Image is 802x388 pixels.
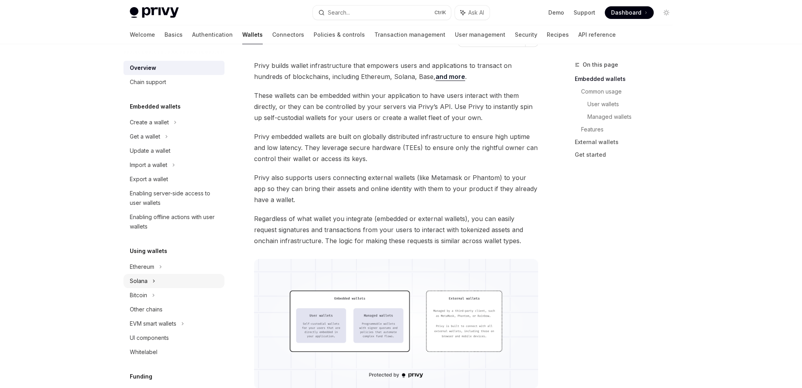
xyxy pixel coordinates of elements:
[130,189,220,208] div: Enabling server-side access to user wallets
[548,9,564,17] a: Demo
[611,9,641,17] span: Dashboard
[130,246,167,256] h5: Using wallets
[130,146,170,156] div: Update a wallet
[254,60,538,82] span: Privy builds wallet infrastructure that empowers users and applications to transact on hundreds o...
[130,291,147,300] div: Bitcoin
[455,6,490,20] button: Ask AI
[313,6,451,20] button: Search...CtrlK
[165,25,183,44] a: Basics
[123,144,224,158] a: Update a wallet
[123,331,224,345] a: UI components
[192,25,233,44] a: Authentication
[314,25,365,44] a: Policies & controls
[547,25,569,44] a: Recipes
[130,262,154,272] div: Ethereum
[123,172,224,186] a: Export a wallet
[130,212,220,231] div: Enabling offline actions with user wallets
[574,9,595,17] a: Support
[587,111,679,123] a: Managed wallets
[130,347,157,357] div: Whitelabel
[515,25,537,44] a: Security
[272,25,304,44] a: Connectors
[123,345,224,359] a: Whitelabel
[130,276,148,286] div: Solana
[130,319,176,328] div: EVM smart wallets
[575,148,679,161] a: Get started
[583,60,618,69] span: On this page
[123,186,224,210] a: Enabling server-side access to user wallets
[587,98,679,111] a: User wallets
[328,8,350,17] div: Search...
[130,7,179,18] img: light logo
[254,131,538,164] span: Privy embedded wallets are built on globally distributed infrastructure to ensure high uptime and...
[123,61,224,75] a: Overview
[242,25,263,44] a: Wallets
[434,9,446,16] span: Ctrl K
[578,25,616,44] a: API reference
[130,160,167,170] div: Import a wallet
[605,6,654,19] a: Dashboard
[130,63,156,73] div: Overview
[130,102,181,111] h5: Embedded wallets
[254,213,538,246] span: Regardless of what wallet you integrate (embedded or external wallets), you can easily request si...
[575,73,679,85] a: Embedded wallets
[130,372,152,381] h5: Funding
[575,136,679,148] a: External wallets
[254,172,538,205] span: Privy also supports users connecting external wallets (like Metamask or Phantom) to your app so t...
[581,123,679,136] a: Features
[468,9,484,17] span: Ask AI
[123,210,224,234] a: Enabling offline actions with user wallets
[130,77,166,87] div: Chain support
[130,25,155,44] a: Welcome
[130,174,168,184] div: Export a wallet
[130,305,163,314] div: Other chains
[374,25,445,44] a: Transaction management
[123,75,224,89] a: Chain support
[130,118,169,127] div: Create a wallet
[130,132,160,141] div: Get a wallet
[130,333,169,343] div: UI components
[123,302,224,317] a: Other chains
[436,73,465,81] a: and more
[581,85,679,98] a: Common usage
[660,6,673,19] button: Toggle dark mode
[455,25,505,44] a: User management
[254,90,538,123] span: These wallets can be embedded within your application to have users interact with them directly, ...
